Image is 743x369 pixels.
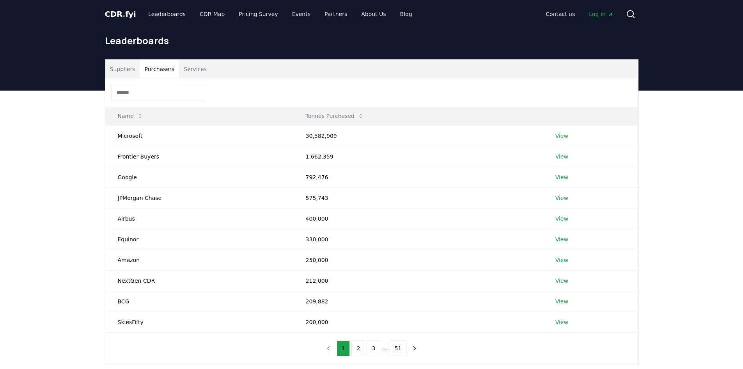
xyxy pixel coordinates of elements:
[193,7,231,21] a: CDR Map
[293,229,543,250] td: 330,000
[105,229,293,250] td: Equinor
[179,60,211,78] button: Services
[382,344,388,353] li: ...
[555,256,568,264] a: View
[105,146,293,167] td: Frontier Buyers
[105,270,293,291] td: NextGen CDR
[105,250,293,270] td: Amazon
[293,125,543,146] td: 30,582,909
[589,10,613,18] span: Log in
[105,208,293,229] td: Airbus
[408,340,421,356] button: next page
[293,312,543,332] td: 200,000
[105,167,293,187] td: Google
[142,7,192,21] a: Leaderboards
[112,108,149,124] button: Name
[318,7,353,21] a: Partners
[142,7,418,21] nav: Main
[105,125,293,146] td: Microsoft
[390,340,407,356] button: 51
[351,340,365,356] button: 2
[232,7,284,21] a: Pricing Survey
[293,250,543,270] td: 250,000
[555,173,568,181] a: View
[293,208,543,229] td: 400,000
[367,340,380,356] button: 3
[300,108,370,124] button: Tonnes Purchased
[105,312,293,332] td: SkiesFifty
[555,132,568,140] a: View
[105,187,293,208] td: JPMorgan Chase
[122,9,125,19] span: .
[293,167,543,187] td: 792,476
[105,9,136,19] span: CDR fyi
[539,7,581,21] a: Contact us
[105,9,136,20] a: CDR.fyi
[140,60,179,78] button: Purchasers
[555,318,568,326] a: View
[105,60,140,78] button: Suppliers
[337,340,350,356] button: 1
[105,291,293,312] td: BCG
[555,215,568,223] a: View
[555,277,568,285] a: View
[583,7,619,21] a: Log in
[293,291,543,312] td: 209,882
[293,187,543,208] td: 575,743
[539,7,619,21] nav: Main
[555,153,568,160] a: View
[555,194,568,202] a: View
[286,7,317,21] a: Events
[355,7,392,21] a: About Us
[394,7,418,21] a: Blog
[105,34,638,47] h1: Leaderboards
[555,235,568,243] a: View
[293,146,543,167] td: 1,662,359
[293,270,543,291] td: 212,000
[555,298,568,305] a: View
